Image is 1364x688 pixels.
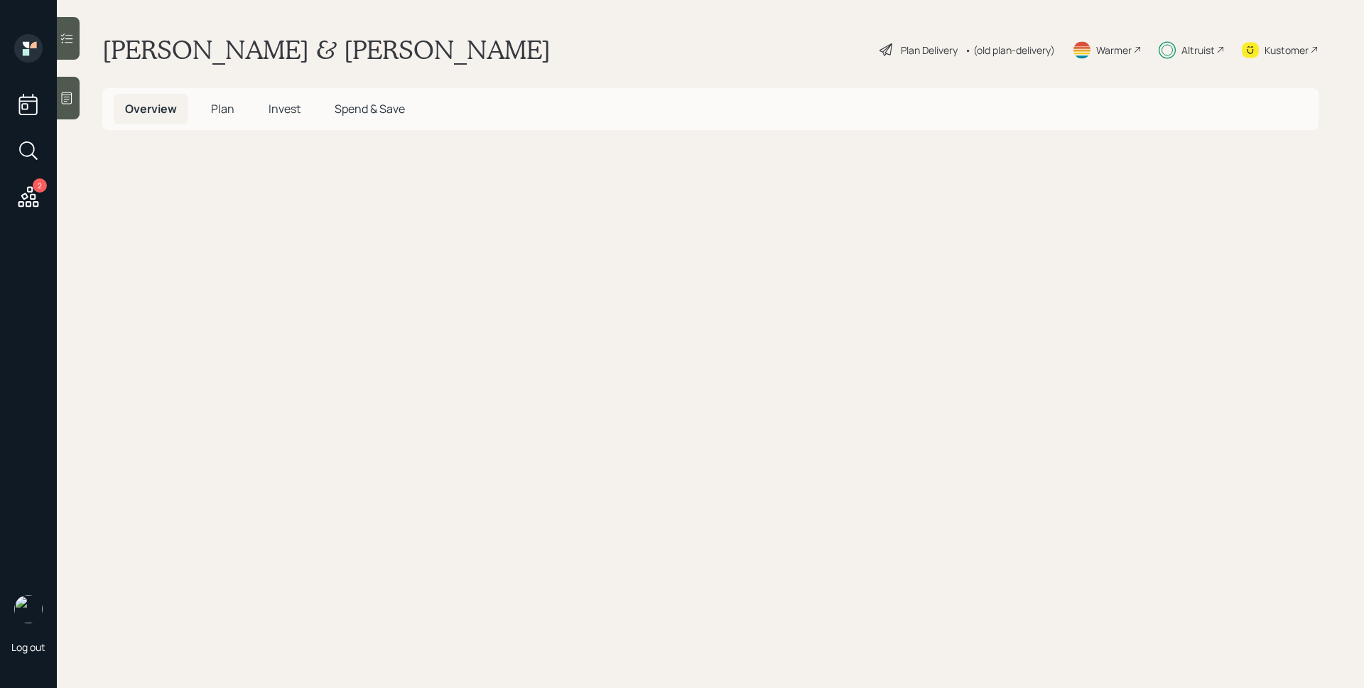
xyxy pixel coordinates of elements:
[1096,43,1132,58] div: Warmer
[335,101,405,117] span: Spend & Save
[901,43,958,58] div: Plan Delivery
[211,101,234,117] span: Plan
[14,595,43,623] img: james-distasi-headshot.png
[11,640,45,654] div: Log out
[33,178,47,193] div: 2
[269,101,301,117] span: Invest
[1265,43,1309,58] div: Kustomer
[965,43,1055,58] div: • (old plan-delivery)
[1181,43,1215,58] div: Altruist
[125,101,177,117] span: Overview
[102,34,551,65] h1: [PERSON_NAME] & [PERSON_NAME]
